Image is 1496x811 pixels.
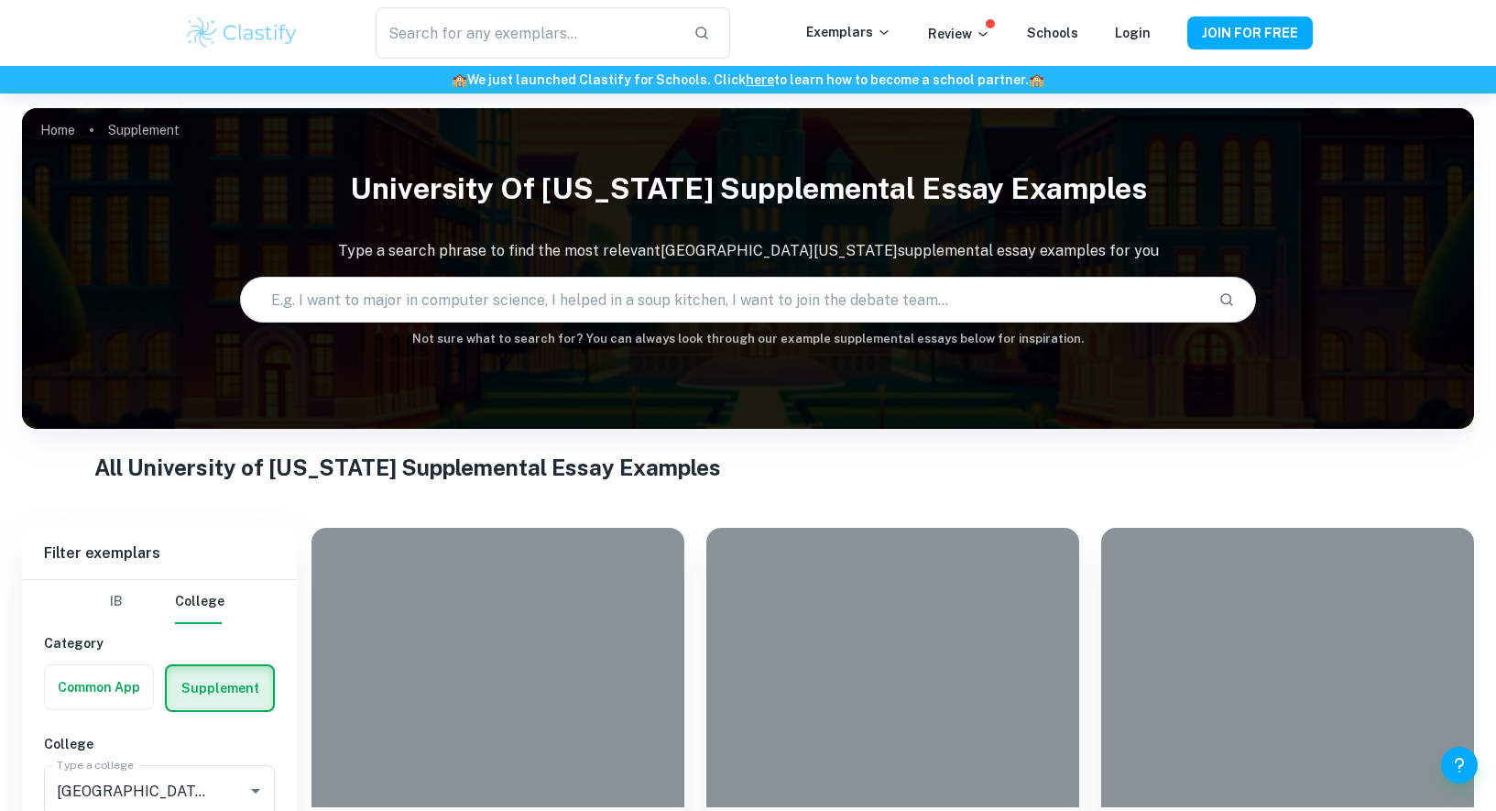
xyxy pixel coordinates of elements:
label: Type a college [57,757,133,773]
span: 🏫 [452,72,467,87]
p: Supplement [108,120,180,140]
h6: Not sure what to search for? You can always look through our example supplemental essays below fo... [22,330,1474,348]
div: Filter type choice [94,580,224,624]
p: Type a search phrase to find the most relevant [GEOGRAPHIC_DATA][US_STATE] supplemental essay exa... [22,240,1474,262]
img: Clastify logo [184,15,300,51]
h6: Filter exemplars [22,528,297,579]
button: Common App [45,665,153,709]
span: 🏫 [1029,72,1044,87]
h1: All University of [US_STATE] Supplemental Essay Examples [94,451,1402,484]
p: Exemplars [806,22,891,42]
button: Supplement [167,666,273,710]
button: Search [1211,284,1242,315]
input: E.g. I want to major in computer science, I helped in a soup kitchen, I want to join the debate t... [241,274,1205,325]
button: IB [94,580,138,624]
button: Open [243,778,268,804]
h6: Category [44,633,275,653]
a: Schools [1027,26,1078,40]
h6: We just launched Clastify for Schools. Click to learn how to become a school partner. [4,70,1492,90]
a: here [746,72,774,87]
button: Help and Feedback [1441,747,1478,784]
button: College [175,580,224,624]
a: Login [1115,26,1151,40]
p: Review [928,24,990,44]
input: Search for any exemplars... [376,7,678,59]
h1: University of [US_STATE] Supplemental Essay Examples [22,159,1474,218]
button: JOIN FOR FREE [1187,16,1313,49]
h6: College [44,734,275,754]
a: Home [40,117,75,143]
